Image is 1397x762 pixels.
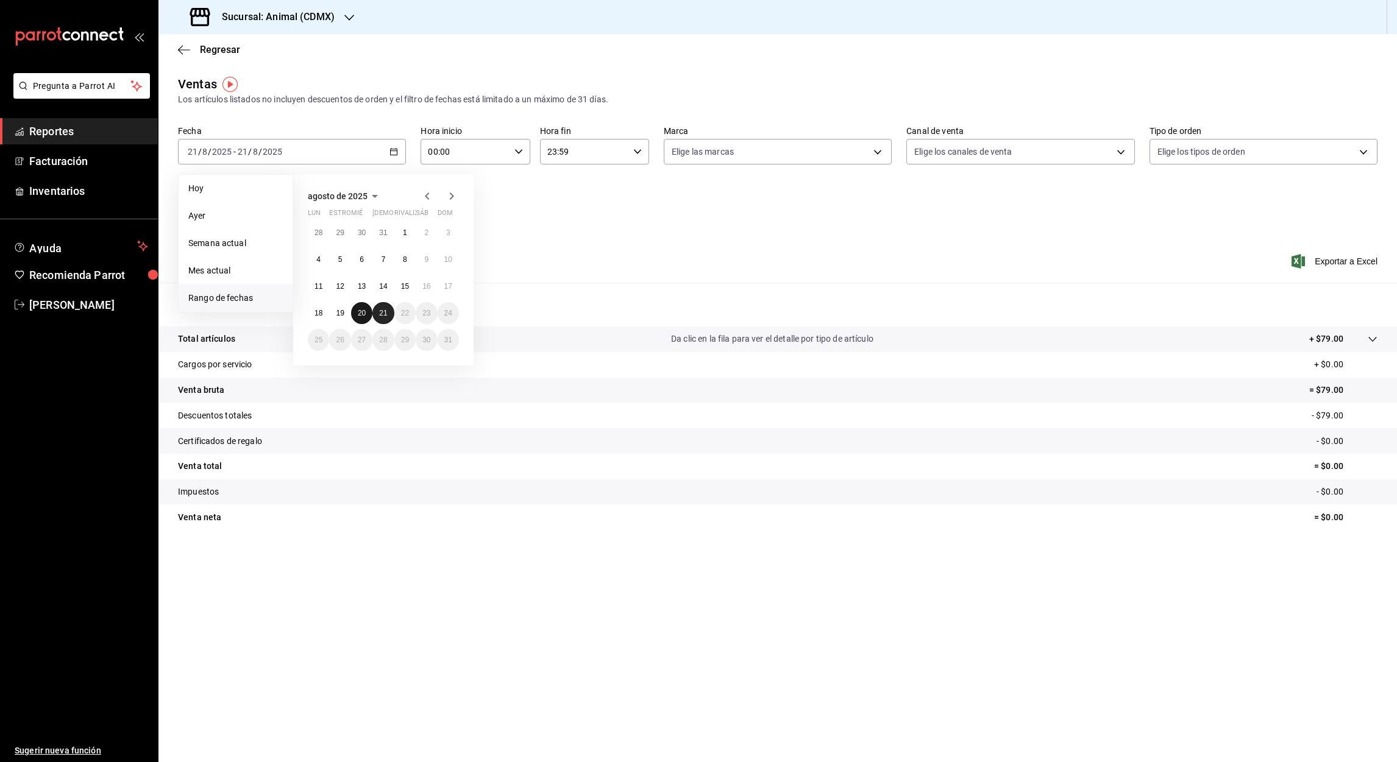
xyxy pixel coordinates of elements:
[351,302,372,324] button: 20 de agosto de 2025
[394,275,416,297] button: 15 de agosto de 2025
[914,146,1012,158] span: Elige los canales de venta
[336,228,344,237] abbr: 29 de julio de 2025
[540,127,649,135] label: Hora fin
[308,222,329,244] button: 28 de julio de 2025
[394,302,416,324] button: 22 de agosto de 2025
[29,239,132,253] span: Ayuda
[212,10,335,24] h3: Sucursal: Animal (CDMX)
[438,222,459,244] button: 3 de agosto de 2025
[394,329,416,351] button: 29 de agosto de 2025
[316,255,321,264] abbr: 4 de agosto de 2025
[422,282,430,291] abbr: 16 de agosto de 2025
[416,209,428,222] abbr: sábado
[416,249,437,270] button: 9 de agosto de 2025
[672,146,734,158] span: Elige las marcas
[338,255,343,264] abbr: 5 de agosto de 2025
[188,264,283,277] span: Mes actual
[329,275,350,297] button: 12 de agosto de 2025
[372,222,394,244] button: 31 de julio de 2025
[315,282,322,291] abbr: 11 de agosto de 2025
[252,147,258,157] input: --
[421,127,530,135] label: Hora inicio
[1315,256,1377,266] font: Exportar a Excel
[351,209,363,222] abbr: miércoles
[379,309,387,317] abbr: 21 de agosto de 2025
[233,147,236,157] span: -
[379,228,387,237] abbr: 31 de julio de 2025
[424,228,428,237] abbr: 2 de agosto de 2025
[178,333,235,345] p: Total artículos
[1317,435,1377,448] p: - $0.00
[15,746,101,755] font: Sugerir nueva función
[178,44,240,55] button: Regresar
[416,329,437,351] button: 30 de agosto de 2025
[29,125,74,138] font: Reportes
[444,255,452,264] abbr: 10 de agosto de 2025
[29,155,88,168] font: Facturación
[416,275,437,297] button: 16 de agosto de 2025
[329,302,350,324] button: 19 de agosto de 2025
[188,210,283,222] span: Ayer
[258,147,262,157] span: /
[401,336,409,344] abbr: 29 de agosto de 2025
[329,209,368,222] abbr: martes
[237,147,248,157] input: --
[401,309,409,317] abbr: 22 de agosto de 2025
[351,222,372,244] button: 30 de julio de 2025
[308,191,368,201] span: agosto de 2025
[379,336,387,344] abbr: 28 de agosto de 2025
[315,336,322,344] abbr: 25 de agosto de 2025
[336,282,344,291] abbr: 12 de agosto de 2025
[315,228,322,237] abbr: 28 de julio de 2025
[308,209,321,222] abbr: lunes
[134,32,144,41] button: open_drawer_menu
[438,302,459,324] button: 24 de agosto de 2025
[444,336,452,344] abbr: 31 de agosto de 2025
[438,249,459,270] button: 10 de agosto de 2025
[1150,127,1377,135] label: Tipo de orden
[1314,511,1377,524] p: = $0.00
[212,147,232,157] input: ----
[360,255,364,264] abbr: 6 de agosto de 2025
[308,302,329,324] button: 18 de agosto de 2025
[13,73,150,99] button: Pregunta a Parrot AI
[222,77,238,92] button: Marcador de información sobre herramientas
[424,255,428,264] abbr: 9 de agosto de 2025
[372,275,394,297] button: 14 de agosto de 2025
[906,127,1134,135] label: Canal de venta
[178,435,262,448] p: Certificados de regalo
[178,297,1377,312] p: Resumen
[178,93,1377,106] div: Los artículos listados no incluyen descuentos de orden y el filtro de fechas está limitado a un m...
[329,249,350,270] button: 5 de agosto de 2025
[208,147,212,157] span: /
[336,336,344,344] abbr: 26 de agosto de 2025
[379,282,387,291] abbr: 14 de agosto de 2025
[358,336,366,344] abbr: 27 de agosto de 2025
[671,333,873,345] p: Da clic en la fila para ver el detalle por tipo de artículo
[308,189,382,203] button: agosto de 2025
[416,222,437,244] button: 2 de agosto de 2025
[1317,485,1377,498] p: - $0.00
[198,147,202,157] span: /
[188,237,283,250] span: Semana actual
[202,147,208,157] input: --
[351,249,372,270] button: 6 de agosto de 2025
[422,309,430,317] abbr: 23 de agosto de 2025
[178,511,221,524] p: Venta neta
[358,228,366,237] abbr: 30 de julio de 2025
[178,75,217,93] div: Ventas
[403,255,407,264] abbr: 8 de agosto de 2025
[9,88,150,101] a: Pregunta a Parrot AI
[422,336,430,344] abbr: 30 de agosto de 2025
[1312,409,1377,422] p: - $79.00
[200,44,240,55] span: Regresar
[329,329,350,351] button: 26 de agosto de 2025
[178,384,224,397] p: Venta bruta
[438,209,453,222] abbr: domingo
[394,249,416,270] button: 8 de agosto de 2025
[187,147,198,157] input: --
[358,309,366,317] abbr: 20 de agosto de 2025
[394,209,428,222] abbr: viernes
[351,329,372,351] button: 27 de agosto de 2025
[29,298,115,311] font: [PERSON_NAME]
